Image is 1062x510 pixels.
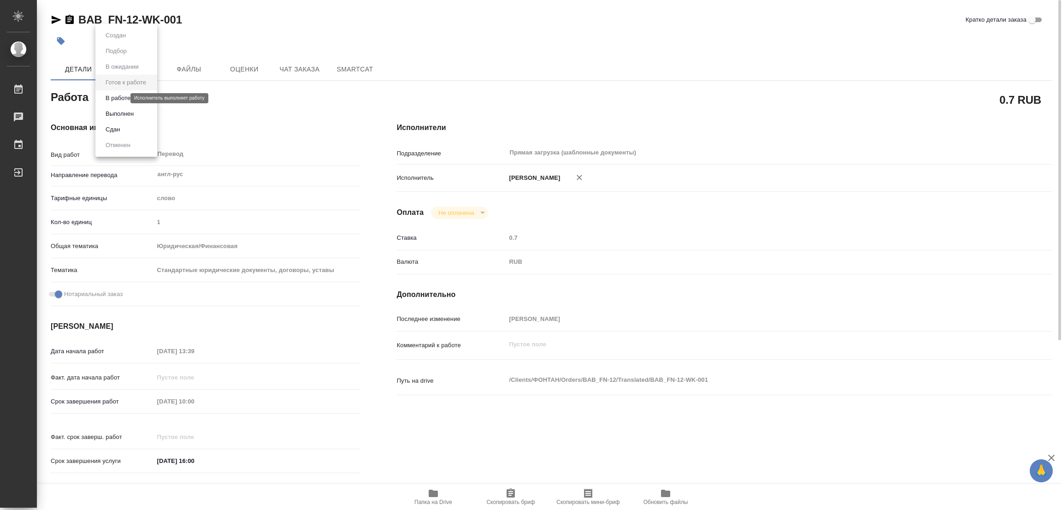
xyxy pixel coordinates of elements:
button: Выполнен [103,109,136,119]
button: Подбор [103,46,130,56]
button: Создан [103,30,129,41]
button: Готов к работе [103,77,149,88]
button: В работе [103,93,133,103]
button: В ожидании [103,62,142,72]
button: Отменен [103,140,133,150]
button: Сдан [103,125,123,135]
